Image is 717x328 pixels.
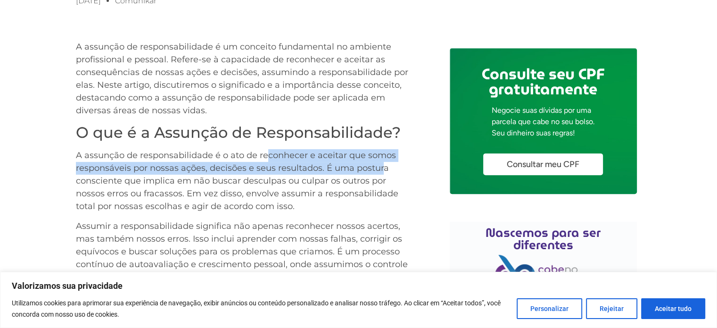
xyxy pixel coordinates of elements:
span: Consultar meu CPF [507,160,579,168]
h2: O que é a Assunção de Responsabilidade? [76,124,417,142]
button: Personalizar [517,298,582,319]
p: A assunção de responsabilidade é o ato de reconhecer e aceitar que somos responsáveis por nossas ... [76,149,417,213]
p: Utilizamos cookies para aprimorar sua experiência de navegação, exibir anúncios ou conteúdo perso... [12,297,510,320]
p: A assunção de responsabilidade é um conceito fundamental no ambiente profissional e pessoal. Refe... [76,41,417,117]
h2: Nascemos para ser diferentes [454,227,632,251]
a: Consultar meu CPF [483,153,603,175]
img: Cabe no Meu Bolso [495,255,591,285]
p: Assumir a responsabilidade significa não apenas reconhecer nossos acertos, mas também nossos erro... [76,220,417,284]
p: Negocie suas dívidas por uma parcela que cabe no seu bolso. Seu dinheiro suas regras! [492,105,594,139]
button: Aceitar tudo [641,298,705,319]
button: Rejeitar [586,298,637,319]
p: Valorizamos sua privacidade [12,280,705,292]
h2: Consulte seu CPF gratuitamente [482,67,605,97]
